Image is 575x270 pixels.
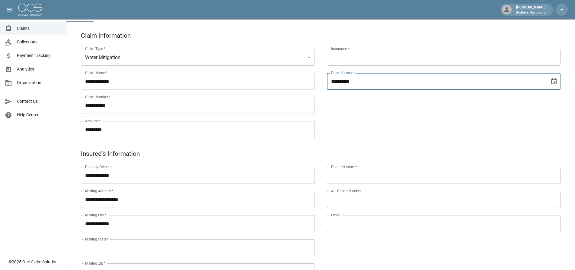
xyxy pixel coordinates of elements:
label: Mailing City [85,212,107,218]
label: Alt. Phone Number [331,188,361,193]
button: open drawer [4,4,16,16]
label: Mailing State [85,237,109,242]
div: [PERSON_NAME] [513,4,550,15]
span: Payment Tracking [17,52,61,59]
p: Brothers Restoration [516,10,547,15]
label: Mailing Zip [85,261,106,266]
button: Choose date [548,75,560,87]
span: Help Center [17,112,61,118]
img: ocs-logo-white-transparent.png [18,4,42,16]
label: Claim Number [85,94,110,99]
span: Contact Us [17,98,61,105]
span: Collections [17,39,61,45]
label: Date of Loss [331,70,354,75]
label: Phone Number [331,164,357,169]
div: Water Mitigation [81,49,315,66]
span: Organization [17,80,61,86]
div: © 2025 One Claim Solution [8,259,58,265]
label: Amount [85,118,100,124]
label: Claim Name [85,70,107,75]
label: Property Owner [85,164,112,169]
label: Mailing Address [85,188,113,193]
span: Claims [17,25,61,32]
label: Email [331,212,340,218]
label: Claim Type [85,46,105,51]
span: Analytics [17,66,61,72]
label: Insurance [331,46,349,51]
